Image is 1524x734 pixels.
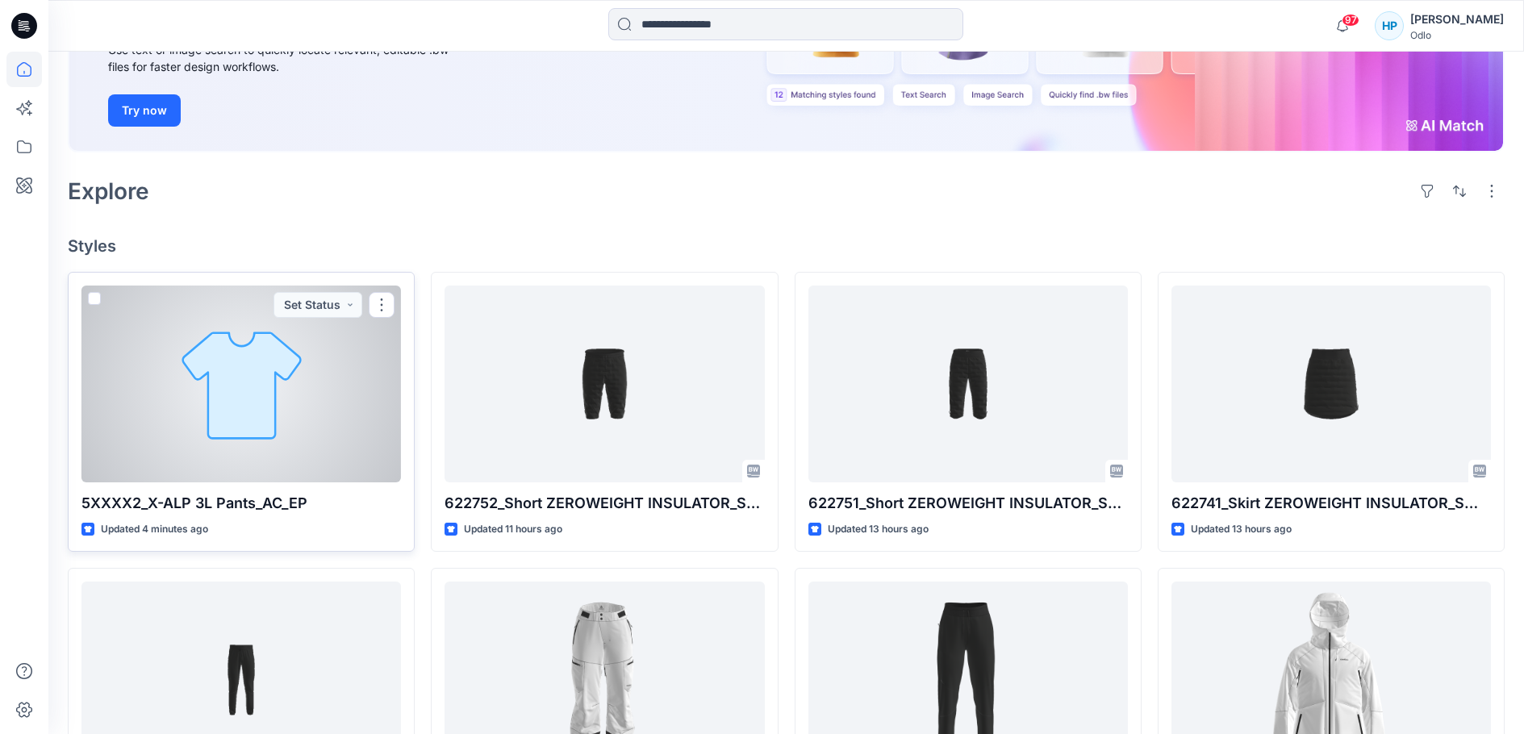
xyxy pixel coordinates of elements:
[1342,14,1359,27] span: 97
[1171,286,1491,482] a: 622741_Skirt ZEROWEIGHT INSULATOR_SMS_3D
[1171,492,1491,515] p: 622741_Skirt ZEROWEIGHT INSULATOR_SMS_3D
[808,492,1128,515] p: 622751_Short ZEROWEIGHT INSULATOR_SMS_3D
[1410,29,1504,41] div: Odlo
[68,178,149,204] h2: Explore
[68,236,1505,256] h4: Styles
[808,286,1128,482] a: 622751_Short ZEROWEIGHT INSULATOR_SMS_3D
[108,94,181,127] button: Try now
[445,286,764,482] a: 622752_Short ZEROWEIGHT INSULATOR_SMS_3D
[1410,10,1504,29] div: [PERSON_NAME]
[828,521,929,538] p: Updated 13 hours ago
[101,521,208,538] p: Updated 4 minutes ago
[81,286,401,482] a: 5XXXX2_X-ALP 3L Pants_AC_EP
[1375,11,1404,40] div: HP
[81,492,401,515] p: 5XXXX2_X-ALP 3L Pants_AC_EP
[464,521,562,538] p: Updated 11 hours ago
[445,492,764,515] p: 622752_Short ZEROWEIGHT INSULATOR_SMS_3D
[1191,521,1292,538] p: Updated 13 hours ago
[108,41,471,75] div: Use text or image search to quickly locate relevant, editable .bw files for faster design workflows.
